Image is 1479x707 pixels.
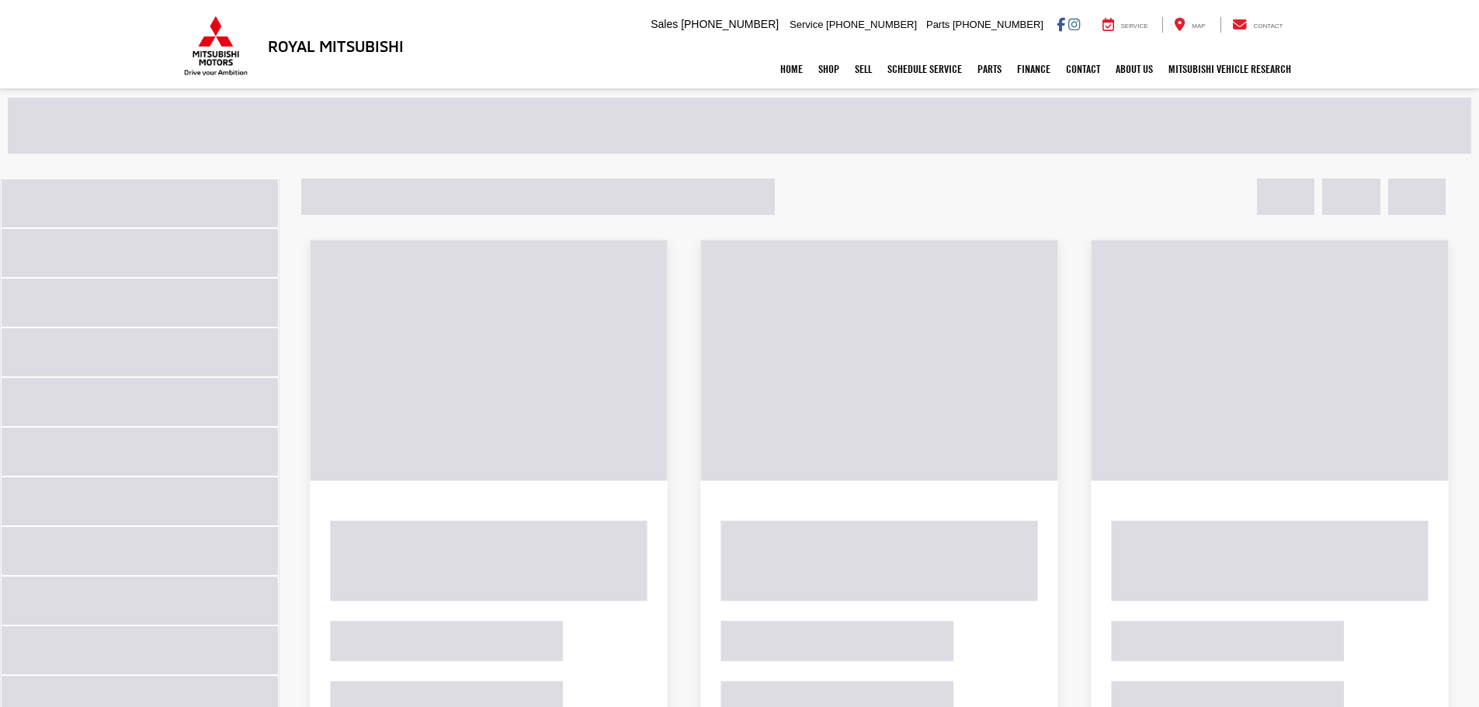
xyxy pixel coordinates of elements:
a: Facebook: Click to visit our Facebook page [1057,18,1065,30]
a: Shop [811,50,847,88]
span: Map [1192,23,1205,29]
a: About Us [1108,50,1161,88]
span: [PHONE_NUMBER] [681,18,779,30]
a: Home [772,50,811,88]
span: Service [1121,23,1148,29]
img: Mitsubishi [181,16,251,76]
a: Finance [1009,50,1058,88]
a: Sell [847,50,880,88]
span: [PHONE_NUMBER] [826,19,917,30]
a: Contact [1220,17,1295,33]
span: Sales [651,18,678,30]
a: Instagram: Click to visit our Instagram page [1068,18,1080,30]
h3: Royal Mitsubishi [268,37,404,54]
a: Contact [1058,50,1108,88]
span: Service [790,19,823,30]
a: Mitsubishi Vehicle Research [1161,50,1299,88]
span: Parts [926,19,950,30]
a: Service [1091,17,1160,33]
span: [PHONE_NUMBER] [953,19,1043,30]
span: Contact [1253,23,1283,29]
a: Schedule Service: Opens in a new tab [880,50,970,88]
a: Map [1162,17,1217,33]
a: Parts: Opens in a new tab [970,50,1009,88]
